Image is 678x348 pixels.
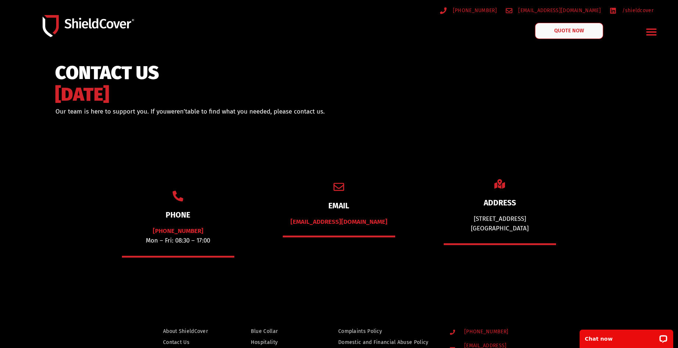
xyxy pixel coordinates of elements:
[55,108,167,115] span: Our team is here to support you. If you
[55,65,159,80] span: CONTACT US
[291,218,387,226] a: [EMAIL_ADDRESS][DOMAIN_NAME]
[484,198,516,208] a: ADDRESS
[163,338,190,347] span: Contact Us
[450,329,540,335] a: [PHONE_NUMBER]
[251,338,307,347] a: Hospitality
[167,108,187,115] span: weren’t
[643,23,660,40] div: Menu Toggle
[187,108,325,115] span: able to find what you needed, please contact us.
[122,226,235,245] p: Mon – Fri: 08:30 – 17:00
[251,327,307,336] a: Blue Collar
[251,338,278,347] span: Hospitality
[328,201,349,211] a: EMAIL
[610,6,653,15] a: /shieldcover
[620,6,653,15] span: /shieldcover
[440,6,497,15] a: [PHONE_NUMBER]
[338,327,382,336] span: Complaints Policy
[535,23,603,39] a: QUOTE NOW
[163,327,208,336] span: About ShieldCover
[163,338,219,347] a: Contact Us
[166,210,190,220] a: PHONE
[163,327,219,336] a: About ShieldCover
[444,214,556,233] div: [STREET_ADDRESS] [GEOGRAPHIC_DATA]
[555,28,584,33] span: QUOTE NOW
[338,338,436,347] a: Domestic and Financial Abuse Policy
[251,327,278,336] span: Blue Collar
[462,329,508,335] span: [PHONE_NUMBER]
[43,15,134,37] img: Shield-Cover-Underwriting-Australia-logo-full
[153,227,203,235] a: [PHONE_NUMBER]
[575,325,678,348] iframe: LiveChat chat widget
[451,6,497,15] span: [PHONE_NUMBER]
[338,338,429,347] span: Domestic and Financial Abuse Policy
[506,6,601,15] a: [EMAIL_ADDRESS][DOMAIN_NAME]
[516,6,601,15] span: [EMAIL_ADDRESS][DOMAIN_NAME]
[338,327,436,336] a: Complaints Policy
